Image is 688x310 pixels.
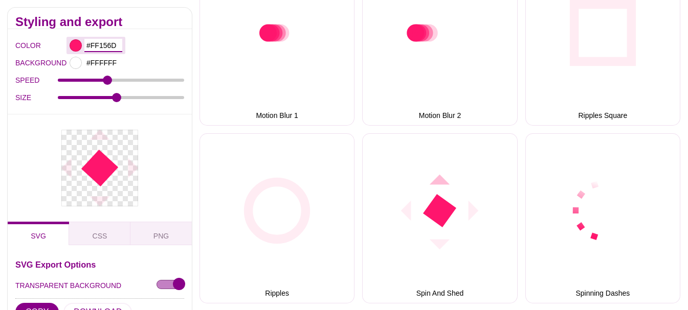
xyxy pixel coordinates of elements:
button: PNG [130,221,192,245]
label: COLOR [15,39,28,52]
button: Ripples [199,133,354,303]
span: PNG [153,231,169,240]
label: TRANSPARENT BACKGROUND [15,278,121,292]
h3: SVG Export Options [15,260,184,268]
label: SIZE [15,90,58,104]
h2: Styling and export [15,18,184,26]
button: Spinning Dashes [525,133,680,303]
button: CSS [69,221,130,245]
label: BACKGROUND [15,56,28,69]
span: CSS [93,231,107,240]
label: SPEED [15,74,58,87]
button: Spin And Shed [362,133,517,303]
